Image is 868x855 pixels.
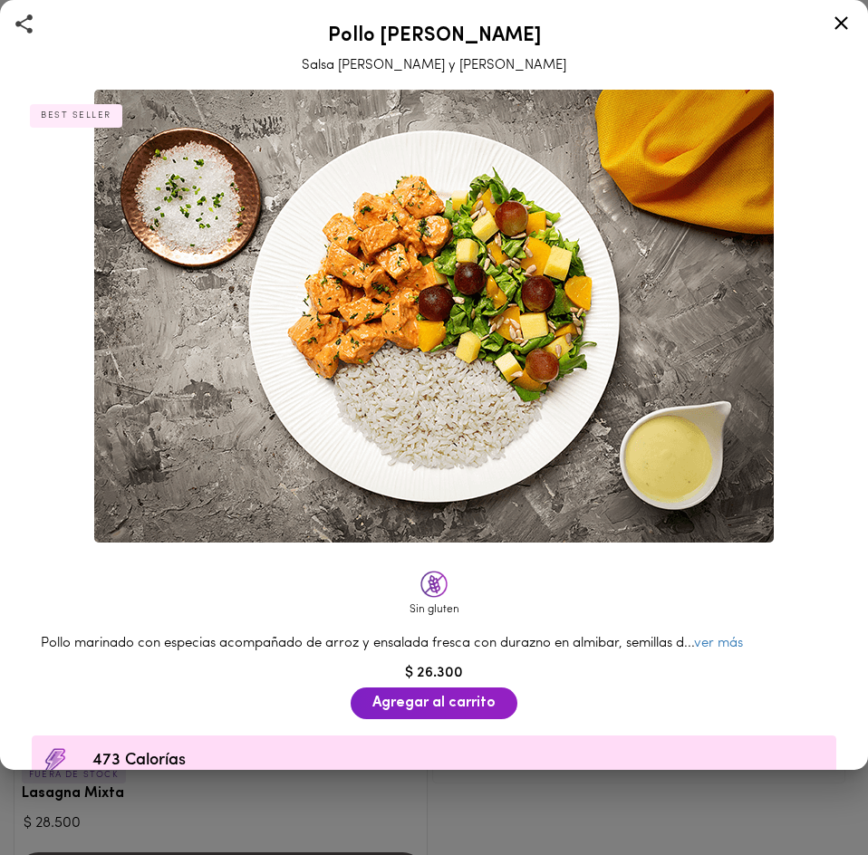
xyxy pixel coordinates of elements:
span: Agregar al carrito [372,695,496,712]
img: Contenido calórico [42,747,69,774]
span: Pollo marinado con especias acompañado de arroz y ensalada fresca con durazno en almibar, semilla... [41,637,743,650]
img: glutenfree.png [420,571,448,598]
img: Pollo Tikka Massala [94,90,774,543]
span: 473 Calorías [92,749,826,773]
div: Sin gluten [407,602,461,618]
a: ver más [694,637,743,650]
div: BEST SELLER [30,104,122,128]
div: $ 26.300 [23,663,845,684]
iframe: Messagebird Livechat Widget [781,768,868,855]
span: Salsa [PERSON_NAME] y [PERSON_NAME] [302,59,566,72]
button: Agregar al carrito [351,687,517,719]
h2: Pollo [PERSON_NAME] [23,25,845,47]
